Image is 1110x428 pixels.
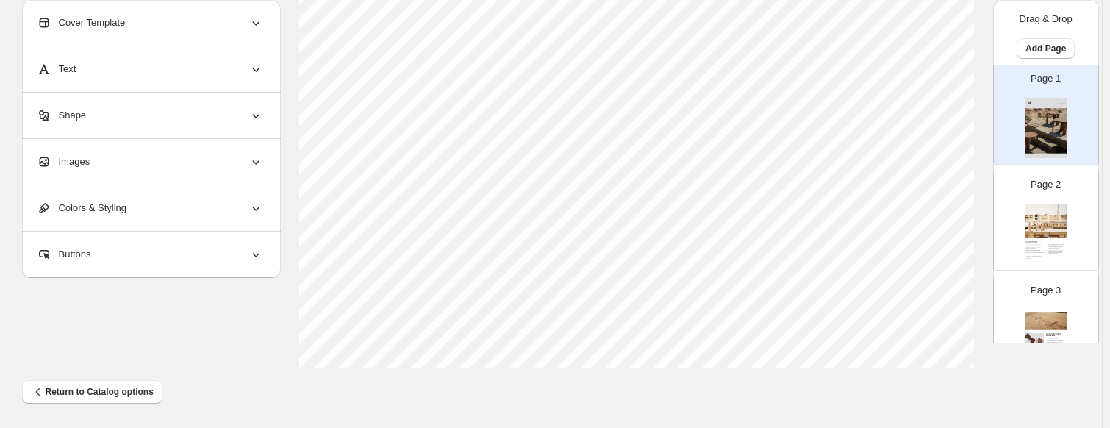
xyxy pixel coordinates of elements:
[37,201,126,215] span: Colors & Styling
[37,154,90,169] span: Images
[37,247,91,262] span: Buttons
[37,15,126,30] span: Cover Template
[1031,283,1061,298] p: Page 3
[1020,12,1073,26] p: Drag & Drop
[1031,71,1061,86] p: Page 1
[22,380,162,404] button: Return to Catalog options
[1025,98,1067,158] img: cover page
[993,65,1099,165] div: Page 1cover page
[37,62,76,76] span: Text
[31,385,154,399] span: Return to Catalog options
[993,171,1099,271] div: Page 2cover page
[1025,204,1067,264] img: cover page
[1025,310,1067,370] img: cover page
[1025,43,1066,54] span: Add Page
[1017,38,1075,59] button: Add Page
[993,277,1099,377] div: Page 3cover page
[37,108,87,123] span: Shape
[1031,177,1061,192] p: Page 2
